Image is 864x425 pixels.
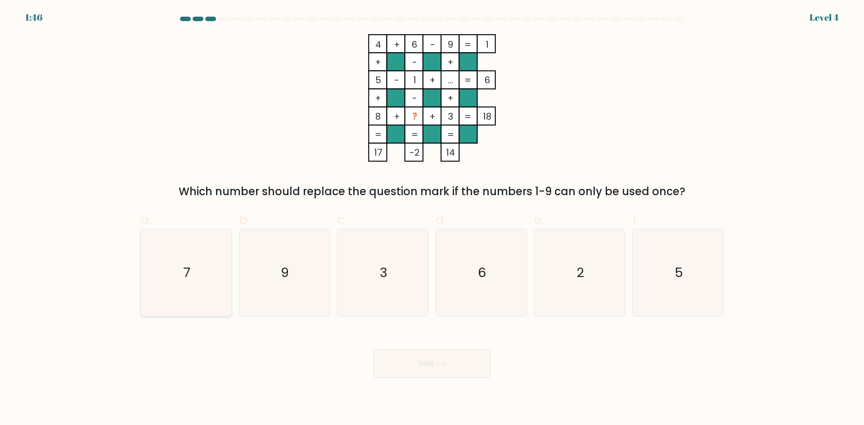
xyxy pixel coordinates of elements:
[380,264,387,282] text: 3
[429,74,436,86] tspan: +
[337,211,347,228] span: c.
[448,38,453,51] tspan: 9
[394,74,399,86] tspan: -
[375,92,381,104] tspan: +
[447,92,454,104] tspan: +
[411,128,418,141] tspan: =
[373,349,490,378] button: Next
[429,110,436,123] tspan: +
[446,146,455,159] tspan: 14
[25,11,42,24] div: 1:46
[675,264,683,282] text: 5
[239,211,250,228] span: b.
[413,74,416,86] tspan: 1
[375,74,381,86] tspan: 5
[464,74,471,86] tspan: =
[374,146,382,159] tspan: 17
[448,74,453,86] tspan: ...
[281,264,289,282] text: 9
[146,183,718,200] div: Which number should replace the question mark if the numbers 1-9 can only be used once?
[375,56,381,68] tspan: +
[394,110,400,123] tspan: +
[464,38,471,51] tspan: =
[464,110,471,123] tspan: =
[375,110,381,123] tspan: 8
[485,74,490,86] tspan: 6
[447,128,454,141] tspan: =
[448,110,453,123] tspan: 3
[394,38,400,51] tspan: +
[375,38,381,51] tspan: 4
[447,56,454,68] tspan: +
[576,264,584,282] text: 2
[632,211,639,228] span: f.
[409,146,420,159] tspan: -2
[412,110,417,123] tspan: ?
[486,38,489,51] tspan: 1
[375,128,382,141] tspan: =
[140,211,151,228] span: a.
[430,38,435,51] tspan: -
[534,211,544,228] span: e.
[810,11,839,24] div: Level 4
[478,264,486,282] text: 6
[483,110,491,123] tspan: 18
[412,92,417,104] tspan: -
[183,264,190,282] text: 7
[436,211,446,228] span: d.
[412,56,417,68] tspan: -
[412,38,417,51] tspan: 6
